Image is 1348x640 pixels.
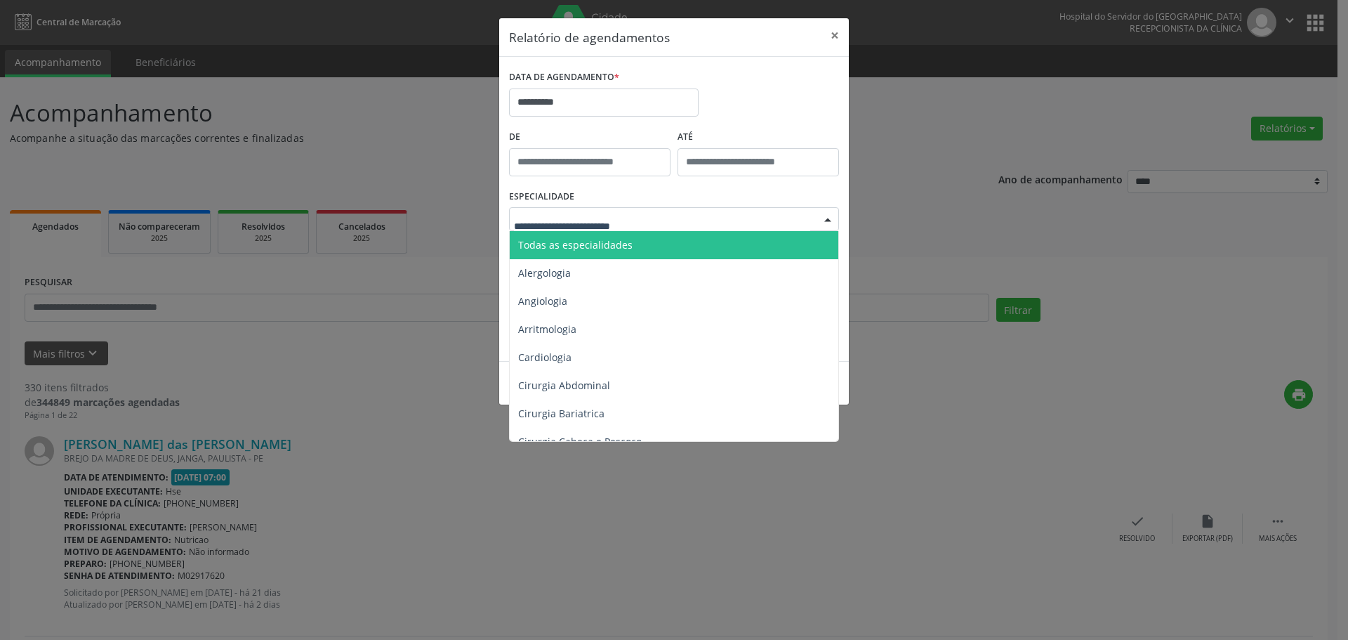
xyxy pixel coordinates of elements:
span: Cirurgia Abdominal [518,379,610,392]
span: Arritmologia [518,322,576,336]
span: Todas as especialidades [518,238,633,252]
button: Close [821,18,849,53]
span: Angiologia [518,294,567,308]
label: DATA DE AGENDAMENTO [509,67,619,89]
h5: Relatório de agendamentos [509,28,670,46]
label: ATÉ [678,126,839,148]
span: Alergologia [518,266,571,280]
span: Cardiologia [518,351,571,364]
span: Cirurgia Bariatrica [518,407,604,420]
label: De [509,126,670,148]
span: Cirurgia Cabeça e Pescoço [518,435,642,448]
label: ESPECIALIDADE [509,186,574,208]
